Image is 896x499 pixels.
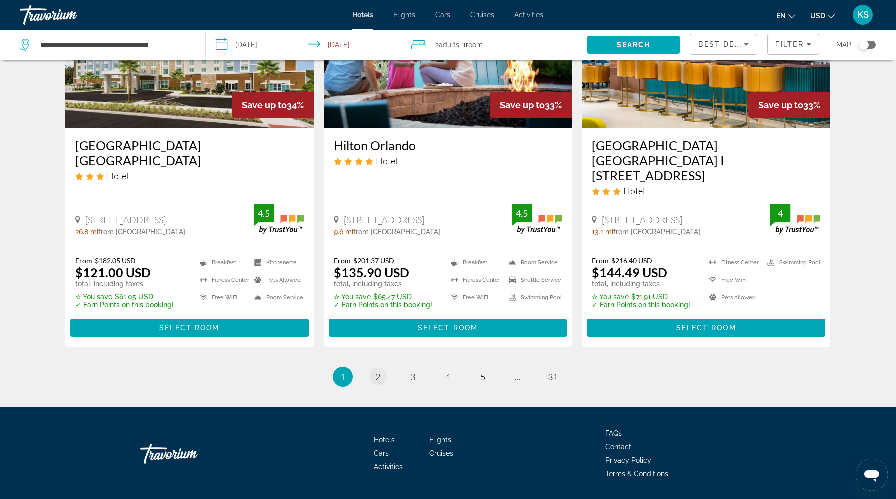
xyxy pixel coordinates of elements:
[334,280,432,288] p: total, including taxes
[70,321,309,332] a: Select Room
[418,324,478,332] span: Select Room
[242,100,287,110] span: Save up to
[810,8,835,23] button: Change currency
[75,280,174,288] p: total, including taxes
[512,207,532,219] div: 4.5
[504,274,562,286] li: Shuttle Service
[704,274,762,286] li: Free WiFi
[340,371,345,382] span: 1
[446,274,504,286] li: Fitness Center
[480,371,485,382] span: 5
[504,256,562,269] li: Room Service
[353,228,440,236] span: from [GEOGRAPHIC_DATA]
[611,256,652,265] del: $216.40 USD
[195,291,249,304] li: Free WiFi
[334,301,432,309] p: ✓ Earn Points on this booking!
[770,204,820,233] img: TrustYou guest rating badge
[435,11,450,19] span: Cars
[195,256,249,269] li: Breakfast
[512,204,562,233] img: TrustYou guest rating badge
[334,138,562,153] a: Hilton Orlando
[592,256,609,265] span: From
[439,41,459,49] span: Adults
[515,371,521,382] span: ...
[592,185,820,196] div: 3 star Hotel
[75,293,112,301] span: ✮ You save
[410,371,415,382] span: 3
[374,449,389,457] a: Cars
[592,293,690,301] p: $71.91 USD
[776,12,786,20] span: en
[470,11,494,19] a: Cruises
[446,291,504,304] li: Free WiFi
[775,40,804,48] span: Filter
[851,40,876,49] button: Toggle map
[548,371,558,382] span: 31
[254,207,274,219] div: 4.5
[592,228,613,236] span: 13.1 mi
[429,436,451,444] a: Flights
[195,274,249,286] li: Fitness Center
[353,256,394,265] del: $201.37 USD
[75,170,304,181] div: 3 star Hotel
[140,439,240,469] a: Go Home
[329,321,567,332] a: Select Room
[429,449,453,457] a: Cruises
[758,100,803,110] span: Save up to
[592,138,820,183] a: [GEOGRAPHIC_DATA] [GEOGRAPHIC_DATA] I [STREET_ADDRESS]
[466,41,483,49] span: Room
[587,321,825,332] a: Select Room
[375,371,380,382] span: 2
[676,324,736,332] span: Select Room
[767,34,819,55] button: Filters
[249,256,304,269] li: Kitchenette
[401,30,587,60] button: Travelers: 2 adults, 0 children
[445,371,450,382] span: 4
[329,319,567,337] button: Select Room
[334,293,371,301] span: ✮ You save
[75,293,174,301] p: $61.05 USD
[75,301,174,309] p: ✓ Earn Points on this booking!
[334,228,353,236] span: 9.6 mi
[334,256,351,265] span: From
[75,228,98,236] span: 26.8 mi
[344,214,424,225] span: [STREET_ADDRESS]
[39,37,190,52] input: Search hotel destination
[249,291,304,304] li: Room Service
[85,214,166,225] span: [STREET_ADDRESS]
[232,92,314,118] div: 34%
[762,256,820,269] li: Swimming Pool
[249,274,304,286] li: Pets Allowed
[850,4,876,25] button: User Menu
[504,291,562,304] li: Swimming Pool
[623,185,645,196] span: Hotel
[592,265,667,280] ins: $144.49 USD
[374,463,403,471] a: Activities
[605,456,651,464] a: Privacy Policy
[435,38,459,52] span: 2
[605,443,631,451] a: Contact
[698,38,749,50] mat-select: Sort by
[65,367,830,387] nav: Pagination
[159,324,219,332] span: Select Room
[605,470,668,478] a: Terms & Conditions
[514,11,543,19] a: Activities
[857,10,869,20] span: KS
[376,155,397,166] span: Hotel
[334,155,562,166] div: 4 star Hotel
[70,319,309,337] button: Select Room
[393,11,415,19] a: Flights
[836,38,851,52] span: Map
[374,436,395,444] a: Hotels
